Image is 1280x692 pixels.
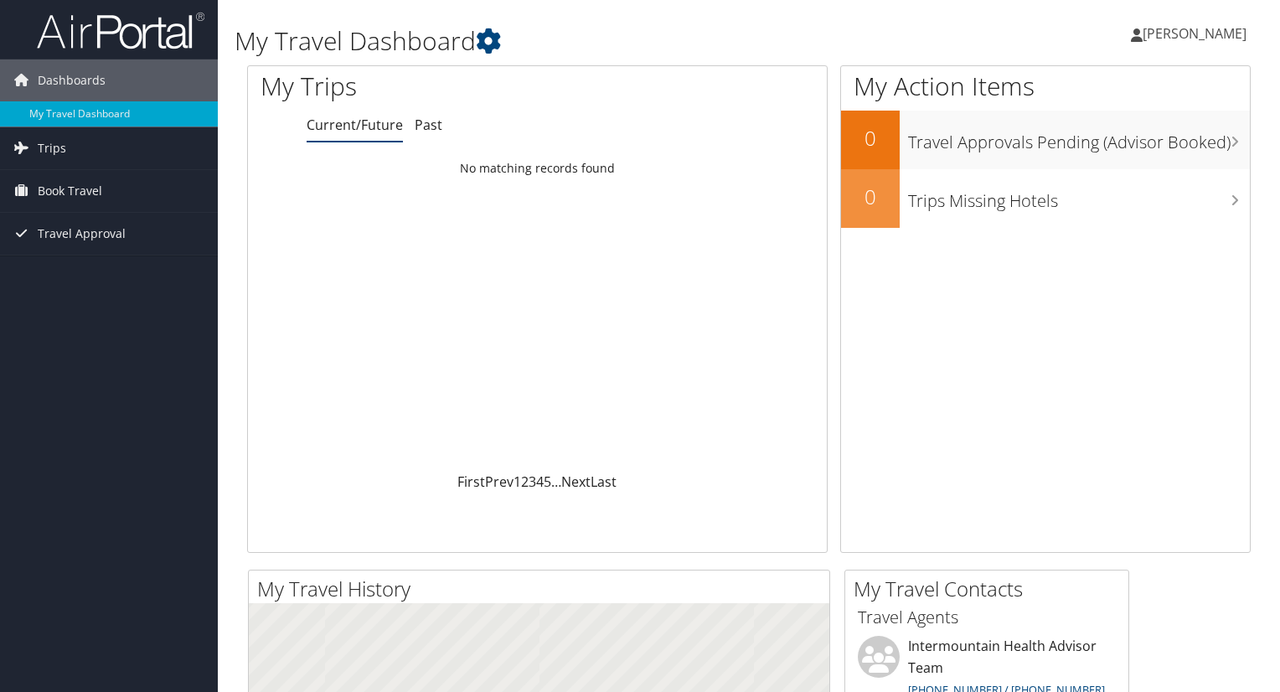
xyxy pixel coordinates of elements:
h3: Travel Approvals Pending (Advisor Booked) [908,122,1250,154]
a: First [457,473,485,491]
h3: Trips Missing Hotels [908,181,1250,213]
a: Past [415,116,442,134]
a: 5 [544,473,551,491]
a: 1 [514,473,521,491]
span: Trips [38,127,66,169]
h2: 0 [841,183,900,211]
h2: My Travel Contacts [854,575,1128,603]
a: [PERSON_NAME] [1131,8,1263,59]
a: 0Trips Missing Hotels [841,169,1250,228]
a: 2 [521,473,529,491]
h2: 0 [841,124,900,152]
h2: My Travel History [257,575,829,603]
td: No matching records found [248,153,827,183]
a: 4 [536,473,544,491]
a: Last [591,473,617,491]
a: 0Travel Approvals Pending (Advisor Booked) [841,111,1250,169]
span: Travel Approval [38,213,126,255]
a: Prev [485,473,514,491]
h3: Travel Agents [858,606,1116,629]
h1: My Travel Dashboard [235,23,921,59]
a: Next [561,473,591,491]
a: 3 [529,473,536,491]
h1: My Trips [261,69,573,104]
h1: My Action Items [841,69,1250,104]
span: … [551,473,561,491]
a: Current/Future [307,116,403,134]
span: Dashboards [38,59,106,101]
span: [PERSON_NAME] [1143,24,1246,43]
img: airportal-logo.png [37,11,204,50]
span: Book Travel [38,170,102,212]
